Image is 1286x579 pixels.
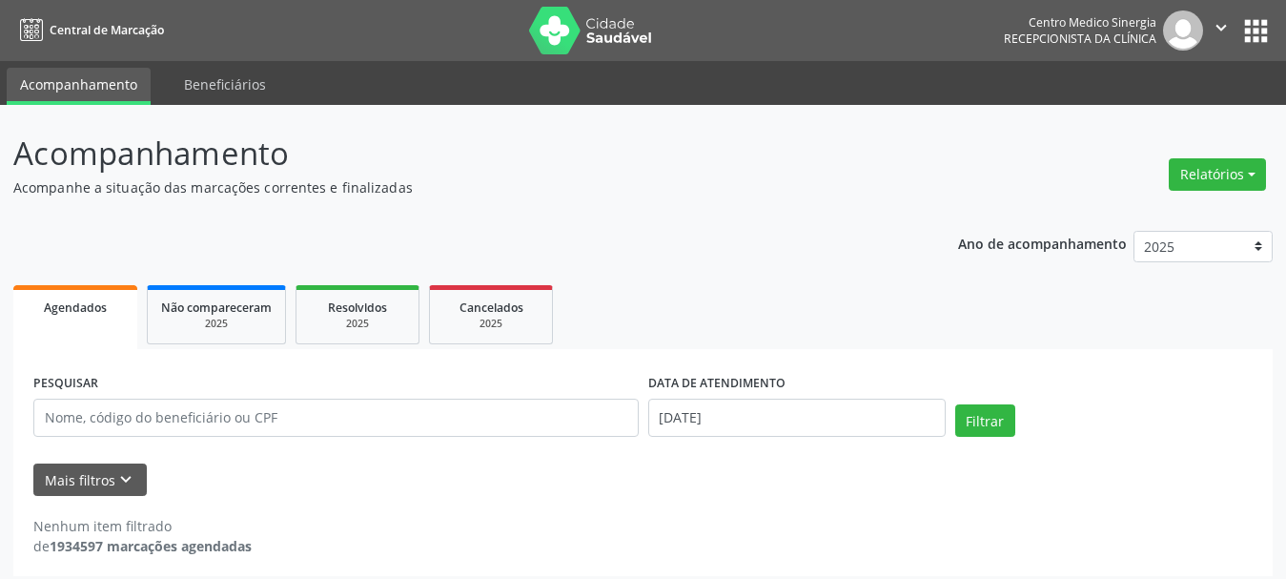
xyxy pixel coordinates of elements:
[955,404,1015,437] button: Filtrar
[1211,17,1232,38] i: 
[33,464,147,497] button: Mais filtroskeyboard_arrow_down
[1004,14,1156,31] div: Centro Medico Sinergia
[1203,10,1239,51] button: 
[33,369,98,399] label: PESQUISAR
[33,516,252,536] div: Nenhum item filtrado
[648,369,786,399] label: DATA DE ATENDIMENTO
[171,68,279,101] a: Beneficiários
[328,300,387,316] span: Resolvidos
[50,22,164,38] span: Central de Marcação
[44,300,107,316] span: Agendados
[115,469,136,490] i: keyboard_arrow_down
[958,231,1127,255] p: Ano de acompanhamento
[13,14,164,46] a: Central de Marcação
[1163,10,1203,51] img: img
[13,177,895,197] p: Acompanhe a situação das marcações correntes e finalizadas
[50,537,252,555] strong: 1934597 marcações agendadas
[459,300,523,316] span: Cancelados
[648,399,946,437] input: Selecione um intervalo
[13,130,895,177] p: Acompanhamento
[7,68,151,105] a: Acompanhamento
[1169,158,1266,191] button: Relatórios
[33,536,252,556] div: de
[1004,31,1156,47] span: Recepcionista da clínica
[33,399,639,437] input: Nome, código do beneficiário ou CPF
[310,317,405,331] div: 2025
[161,300,272,316] span: Não compareceram
[443,317,539,331] div: 2025
[1239,14,1273,48] button: apps
[161,317,272,331] div: 2025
